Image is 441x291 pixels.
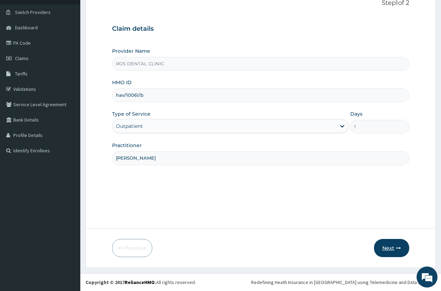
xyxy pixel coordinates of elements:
[112,48,150,54] label: Provider Name
[112,110,150,117] label: Type of Service
[3,191,133,215] textarea: Type your message and hit 'Enter'
[112,79,132,86] label: HMO ID
[112,142,142,149] label: Practitioner
[350,110,362,117] label: Days
[15,9,51,15] span: Switch Providers
[80,273,441,291] footer: All rights reserved.
[251,279,436,286] div: Redefining Heath Insurance in [GEOGRAPHIC_DATA] using Telemedicine and Data Science!
[15,71,28,77] span: Tariffs
[36,39,117,48] div: Chat with us now
[112,239,152,257] button: Previous
[15,24,38,31] span: Dashboard
[112,151,409,165] input: Enter Name
[115,3,131,20] div: Minimize live chat window
[41,88,96,159] span: We're online!
[112,88,409,102] input: Enter HMO ID
[374,239,409,257] button: Next
[116,123,143,130] div: Outpatient
[112,25,409,33] h3: Claim details
[13,35,28,52] img: d_794563401_company_1708531726252_794563401
[86,279,156,285] strong: Copyright © 2017 .
[15,55,29,61] span: Claims
[125,279,155,285] a: RelianceHMO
